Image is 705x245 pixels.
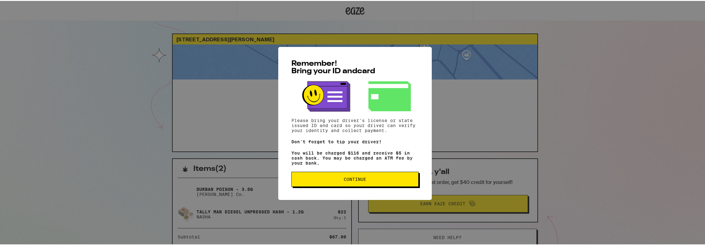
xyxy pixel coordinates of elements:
[291,117,419,132] p: Please bring your driver's license or state issued ID and card so your driver can verify your ide...
[291,59,375,74] span: Remember! Bring your ID and card
[4,4,45,9] span: Hi. Need any help?
[344,176,366,181] span: Continue
[291,171,419,186] button: Continue
[291,138,419,143] p: Don't forget to tip your driver!
[291,150,419,165] p: You will be charged $116 and receive $5 in cash back. You may be charged an ATM fee by your bank.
